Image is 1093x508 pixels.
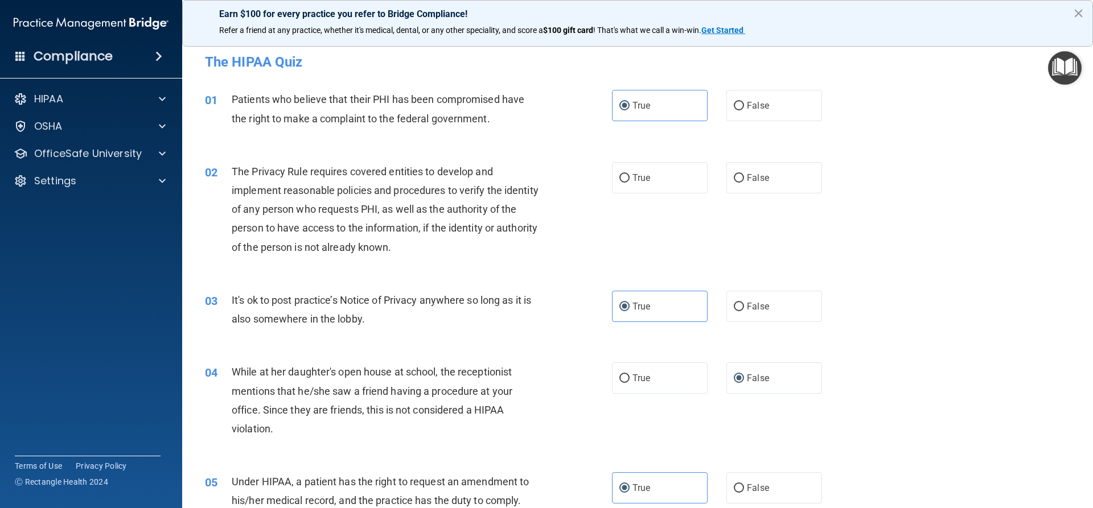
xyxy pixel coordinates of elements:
span: 01 [205,93,217,107]
input: True [619,374,630,383]
p: Settings [34,174,76,188]
span: True [632,172,650,183]
a: Terms of Use [15,460,62,472]
button: Open Resource Center [1048,51,1082,85]
input: True [619,174,630,183]
input: False [734,303,744,311]
span: False [747,172,769,183]
input: False [734,174,744,183]
span: True [632,482,650,493]
strong: $100 gift card [543,26,593,35]
span: Refer a friend at any practice, whether it's medical, dental, or any other speciality, and score a [219,26,543,35]
a: Settings [14,174,166,188]
span: Under HIPAA, a patient has the right to request an amendment to his/her medical record, and the p... [232,476,529,506]
button: Close [1073,4,1084,22]
img: PMB logo [14,12,169,35]
span: ! That's what we call a win-win. [593,26,701,35]
input: True [619,484,630,493]
span: True [632,301,650,312]
span: False [747,373,769,383]
p: Earn $100 for every practice you refer to Bridge Compliance! [219,9,1056,19]
input: False [734,102,744,110]
span: The Privacy Rule requires covered entities to develop and implement reasonable policies and proce... [232,166,539,253]
span: True [632,100,650,111]
input: True [619,303,630,311]
span: False [747,301,769,312]
span: False [747,482,769,493]
a: OfficeSafe University [14,147,166,160]
input: False [734,374,744,383]
strong: Get Started [701,26,743,35]
span: 05 [205,476,217,489]
input: True [619,102,630,110]
a: HIPAA [14,92,166,106]
span: Patients who believe that their PHI has been compromised have the right to make a complaint to th... [232,93,524,124]
a: OSHA [14,119,166,133]
a: Privacy Policy [76,460,127,472]
span: False [747,100,769,111]
p: HIPAA [34,92,63,106]
p: OfficeSafe University [34,147,142,160]
h4: The HIPAA Quiz [205,55,1070,69]
span: It's ok to post practice’s Notice of Privacy anywhere so long as it is also somewhere in the lobby. [232,294,531,325]
span: 02 [205,166,217,179]
span: 04 [205,366,217,379]
h4: Compliance [34,48,113,64]
span: 03 [205,294,217,308]
span: True [632,373,650,383]
p: OSHA [34,119,63,133]
span: Ⓒ Rectangle Health 2024 [15,476,108,488]
a: Get Started [701,26,745,35]
span: While at her daughter's open house at school, the receptionist mentions that he/she saw a friend ... [232,366,512,435]
input: False [734,484,744,493]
